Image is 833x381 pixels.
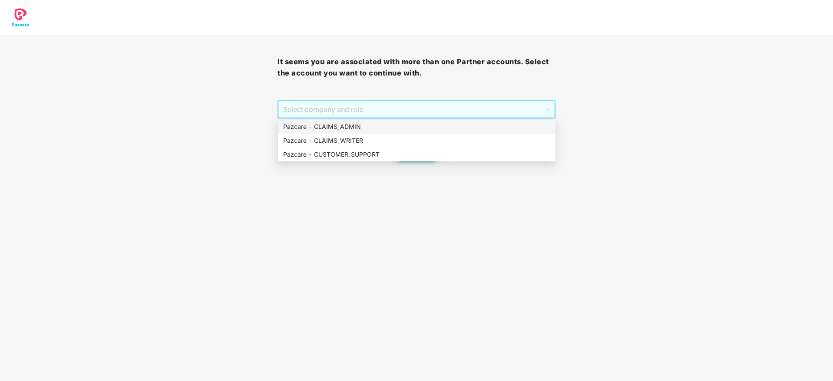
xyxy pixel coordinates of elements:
h3: It seems you are associated with more than one Partner accounts. Select the account you want to c... [278,56,555,79]
div: Pazcare - CLAIMS_ADMIN [283,122,550,131]
span: Select company and role [283,101,549,118]
div: Pazcare - CUSTOMER_SUPPORT [278,148,555,161]
div: Pazcare - CUSTOMER_SUPPORT [283,150,550,159]
div: Pazcare - CLAIMS_WRITER [283,136,550,145]
div: Pazcare - CLAIMS_ADMIN [278,120,555,134]
div: Pazcare - CLAIMS_WRITER [278,134,555,148]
